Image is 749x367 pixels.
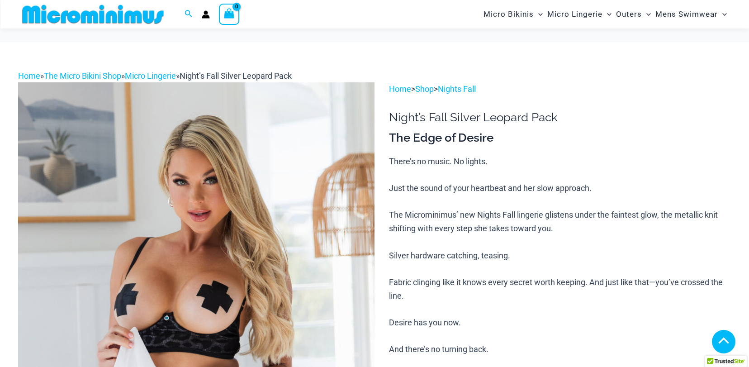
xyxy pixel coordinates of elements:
span: Menu Toggle [534,3,543,26]
a: Nights Fall [438,84,476,94]
span: Micro Bikinis [484,3,534,26]
span: Night’s Fall Silver Leopard Pack [180,71,292,81]
span: Menu Toggle [642,3,651,26]
nav: Site Navigation [480,1,731,27]
img: MM SHOP LOGO FLAT [19,4,167,24]
a: Home [18,71,40,81]
span: Menu Toggle [602,3,612,26]
a: Account icon link [202,10,210,19]
a: Micro Lingerie [125,71,176,81]
span: Micro Lingerie [547,3,602,26]
a: Micro BikinisMenu ToggleMenu Toggle [481,3,545,26]
a: Home [389,84,411,94]
span: Outers [616,3,642,26]
p: There’s no music. No lights. Just the sound of your heartbeat and her slow approach. The Micromin... [389,155,731,357]
a: Micro LingerieMenu ToggleMenu Toggle [545,3,614,26]
p: > > [389,82,731,96]
a: Search icon link [185,9,193,20]
span: Menu Toggle [718,3,727,26]
span: Mens Swimwear [655,3,718,26]
a: View Shopping Cart, empty [219,4,240,24]
a: Shop [415,84,434,94]
h3: The Edge of Desire [389,130,731,146]
a: OutersMenu ToggleMenu Toggle [614,3,653,26]
h1: Night’s Fall Silver Leopard Pack [389,110,731,124]
a: The Micro Bikini Shop [44,71,121,81]
span: » » » [18,71,292,81]
a: Mens SwimwearMenu ToggleMenu Toggle [653,3,729,26]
